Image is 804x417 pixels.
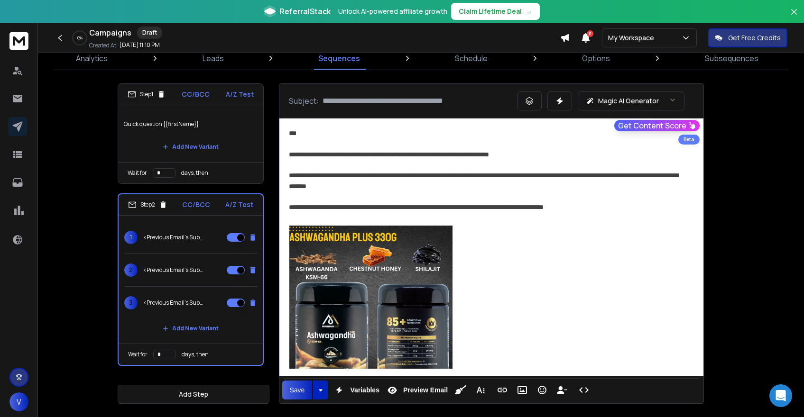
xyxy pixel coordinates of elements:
[582,53,610,64] p: Options
[513,381,531,399] button: Insert Image (⌘P)
[155,137,226,156] button: Add New Variant
[578,91,684,110] button: Magic AI Generator
[128,90,166,99] div: Step 1
[452,381,470,399] button: Clean HTML
[383,381,450,399] button: Preview Email
[493,381,511,399] button: Insert Link (⌘K)
[330,381,381,399] button: Variables
[226,90,254,99] p: A/Z Test
[128,351,148,358] p: Wait for
[124,231,138,244] span: 1
[533,381,551,399] button: Emoticons
[728,33,781,43] p: Get Free Credits
[143,266,204,274] p: <Previous Email's Subject>
[89,27,131,38] h1: Campaigns
[338,7,447,16] p: Unlock AI-powered affiliate growth
[608,33,658,43] p: My Workspace
[598,96,659,106] p: Magic AI Generator
[614,120,700,131] button: Get Content Score
[197,47,230,70] a: Leads
[9,392,28,411] button: V
[70,47,113,70] a: Analytics
[155,319,226,338] button: Add New Variant
[76,53,108,64] p: Analytics
[128,200,167,209] div: Step 2
[118,193,264,366] li: Step2CC/BCCA/Z Test1<Previous Email's Subject>2<Previous Email's Subject>3<Previous Email's Subje...
[699,47,764,70] a: Subsequences
[348,386,381,394] span: Variables
[124,263,138,277] span: 2
[455,53,488,64] p: Schedule
[182,200,210,209] p: CC/BCC
[181,169,208,177] p: days, then
[708,28,787,47] button: Get Free Credits
[279,6,331,17] span: ReferralStack
[401,386,450,394] span: Preview Email
[182,351,209,358] p: days, then
[678,135,700,145] div: Beta
[289,95,319,107] p: Subject:
[313,47,366,70] a: Sequences
[182,90,210,99] p: CC/BCC
[318,53,360,64] p: Sequences
[289,226,453,389] img: imageFile-1757015937732
[587,30,593,37] span: 11
[575,381,593,399] button: Code View
[471,381,490,399] button: More Text
[553,381,571,399] button: Insert Unsubscribe Link
[143,299,204,307] p: <Previous Email's Subject>
[526,7,532,16] span: →
[203,53,224,64] p: Leads
[282,381,313,399] button: Save
[451,3,540,20] button: Claim Lifetime Deal→
[143,234,204,241] p: <Previous Email's Subject>
[77,35,83,41] p: 0 %
[788,6,800,28] button: Close banner
[225,200,253,209] p: A/Z Test
[89,42,118,49] p: Created At:
[128,169,147,177] p: Wait for
[137,27,162,39] div: Draft
[705,53,758,64] p: Subsequences
[120,41,160,49] p: [DATE] 11:10 PM
[118,83,264,184] li: Step1CC/BCCA/Z TestQuick question {{firstName}}Add New VariantWait fordays, then
[769,384,792,407] div: Open Intercom Messenger
[576,47,616,70] a: Options
[118,385,269,404] button: Add Step
[124,296,138,309] span: 3
[449,47,493,70] a: Schedule
[124,111,258,137] p: Quick question {{firstName}}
